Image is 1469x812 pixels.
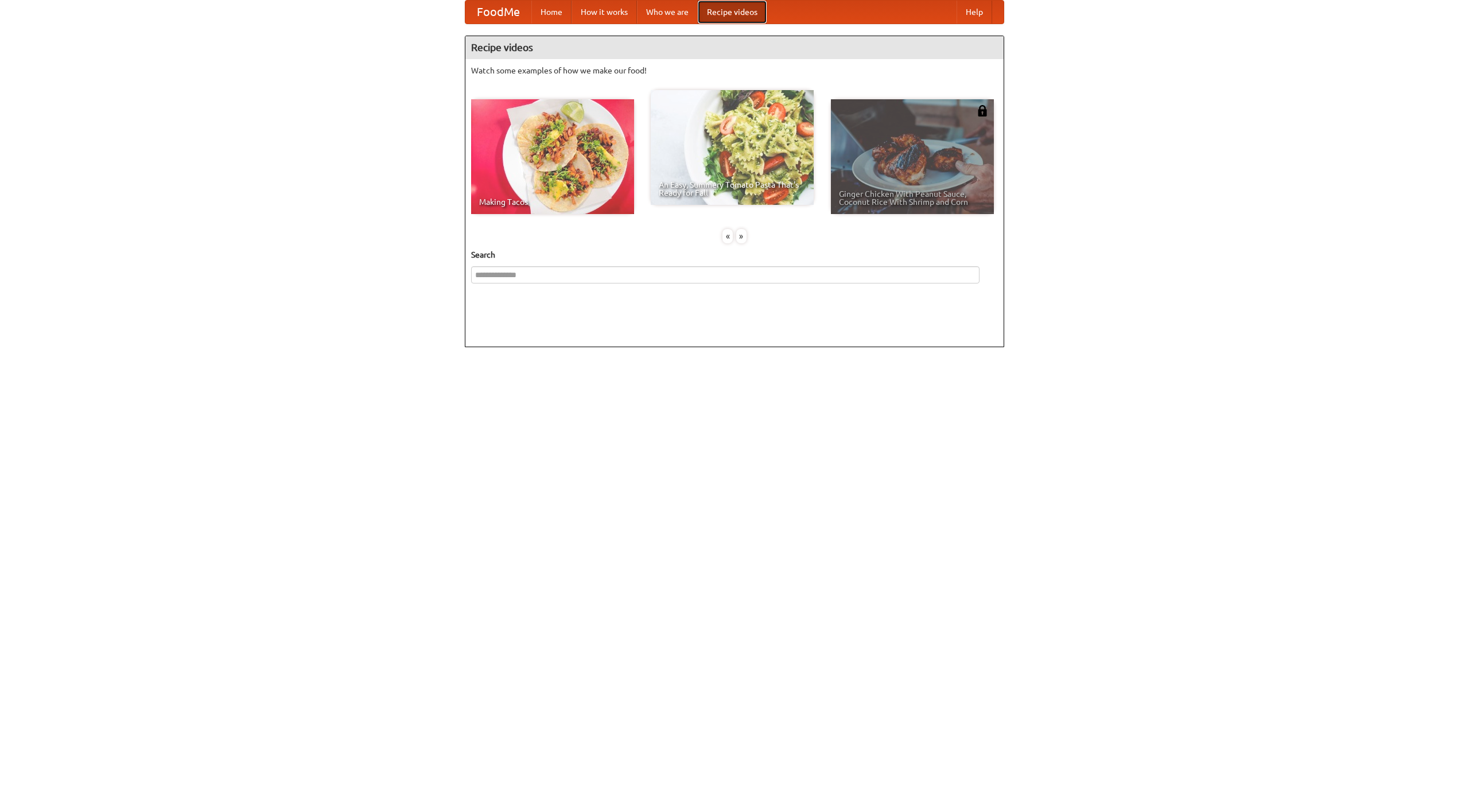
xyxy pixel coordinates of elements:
a: Who we are [637,1,698,24]
h5: Search [471,249,998,261]
a: Home [531,1,572,24]
a: Help [957,1,992,24]
p: Watch some examples of how we make our food! [471,65,998,76]
div: « [722,229,733,243]
a: How it works [572,1,637,24]
a: Making Tacos [471,99,634,214]
span: An Easy, Summery Tomato Pasta That's Ready for Fall [659,181,806,197]
div: » [736,229,747,243]
span: Making Tacos [479,198,626,206]
img: 483408.png [977,105,988,116]
a: An Easy, Summery Tomato Pasta That's Ready for Fall [651,90,814,205]
a: Recipe videos [698,1,767,24]
h4: Recipe videos [465,36,1004,59]
a: FoodMe [465,1,531,24]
